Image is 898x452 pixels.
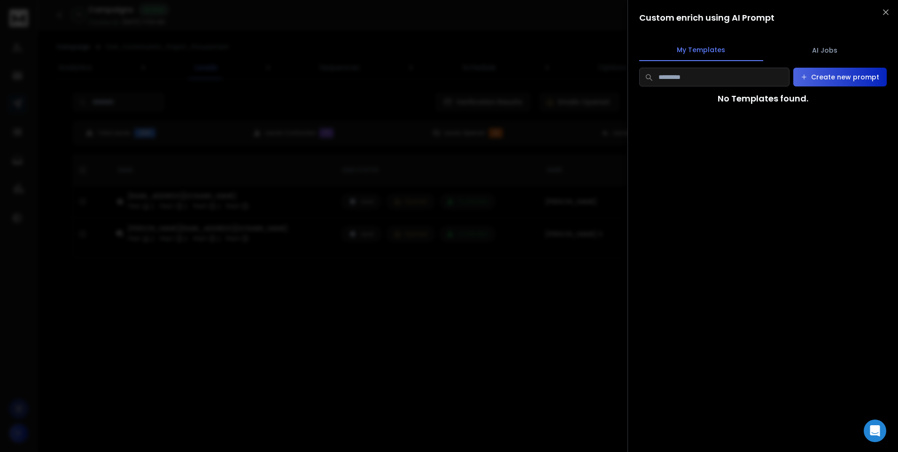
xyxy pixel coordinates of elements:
[793,68,887,86] button: Create new prompt
[639,11,774,24] h1: Custom enrich using AI Prompt
[639,39,763,61] button: My Templates
[718,92,808,105] h1: No Templates found.
[763,40,887,61] button: AI Jobs
[864,420,886,442] div: Open Intercom Messenger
